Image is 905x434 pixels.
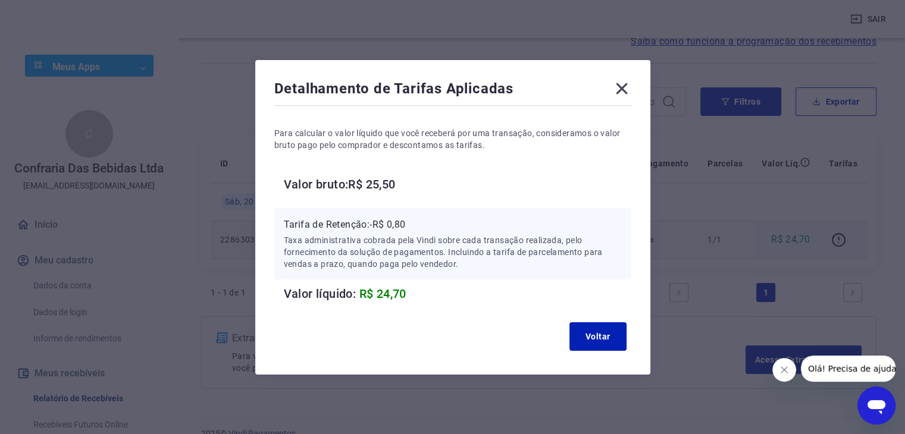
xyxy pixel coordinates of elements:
[772,358,796,382] iframe: Fechar mensagem
[801,356,895,382] iframe: Mensagem da empresa
[359,287,406,301] span: R$ 24,70
[857,386,895,424] iframe: Botão para abrir a janela de mensagens
[7,8,100,18] span: Olá! Precisa de ajuda?
[284,234,622,270] p: Taxa administrativa cobrada pela Vindi sobre cada transação realizada, pelo fornecimento da soluç...
[569,322,627,351] button: Voltar
[274,127,631,151] p: Para calcular o valor líquido que você receberá por uma transação, consideramos o valor bruto pag...
[284,284,631,303] h6: Valor líquido:
[284,218,622,232] p: Tarifa de Retenção: -R$ 0,80
[284,175,631,194] h6: Valor bruto: R$ 25,50
[274,79,631,103] div: Detalhamento de Tarifas Aplicadas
